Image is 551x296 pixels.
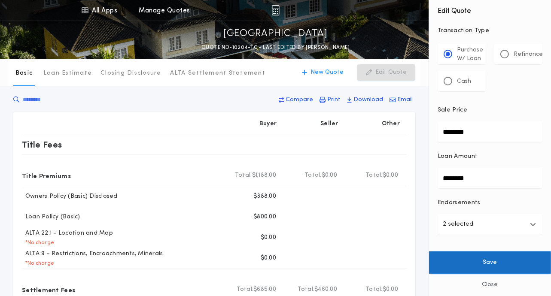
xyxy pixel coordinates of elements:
[253,213,276,221] p: $800.00
[100,69,161,78] p: Closing Disclosure
[276,92,316,108] button: Compare
[514,50,543,59] p: Refinance
[311,68,344,77] p: New Quote
[429,274,551,296] button: Close
[22,138,62,151] p: Title Fees
[375,68,407,77] p: Edit Quote
[22,250,163,258] p: ALTA 9 - Restrictions, Encroachments, Minerals
[314,285,337,294] span: $460.00
[22,229,113,238] p: ALTA 22.1 - Location and Map
[457,46,483,63] p: Purchase W/ Loan
[357,64,415,81] button: Edit Quote
[457,77,471,86] p: Cash
[261,254,276,263] p: $0.00
[353,96,383,104] p: Download
[438,121,542,142] input: Sale Price
[253,192,276,201] p: $388.00
[397,96,413,104] p: Email
[344,92,386,108] button: Download
[22,192,118,201] p: Owners Policy (Basic) Disclosed
[387,92,415,108] button: Email
[22,239,54,246] p: * No charge
[15,69,33,78] p: Basic
[383,285,398,294] span: $0.00
[293,64,352,81] button: New Quote
[304,171,322,180] b: Total:
[261,233,276,242] p: $0.00
[271,5,280,15] img: img
[382,120,400,128] p: Other
[170,69,265,78] p: ALTA Settlement Statement
[43,69,92,78] p: Loan Estimate
[438,27,542,35] p: Transaction Type
[22,169,71,182] p: Title Premiums
[298,285,315,294] b: Total:
[22,260,54,267] p: * No charge
[383,171,398,180] span: $0.00
[365,171,383,180] b: Total:
[320,120,338,128] p: Seller
[317,92,343,108] button: Print
[252,171,276,180] span: $1,188.00
[322,171,337,180] span: $0.00
[253,285,276,294] span: $685.00
[201,43,350,52] p: QUOTE ND-10204-TC - LAST EDITED BY [PERSON_NAME]
[223,27,328,41] p: [GEOGRAPHIC_DATA]
[438,106,467,115] p: Sale Price
[237,285,254,294] b: Total:
[438,214,542,235] button: 2 selected
[438,199,542,207] p: Endorsements
[438,1,542,16] h4: Edit Quote
[438,152,478,161] p: Loan Amount
[443,219,473,230] p: 2 selected
[22,213,80,221] p: Loan Policy (Basic)
[327,96,341,104] p: Print
[429,251,551,274] button: Save
[438,168,542,188] input: Loan Amount
[259,120,277,128] p: Buyer
[286,96,313,104] p: Compare
[365,285,383,294] b: Total:
[235,171,252,180] b: Total:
